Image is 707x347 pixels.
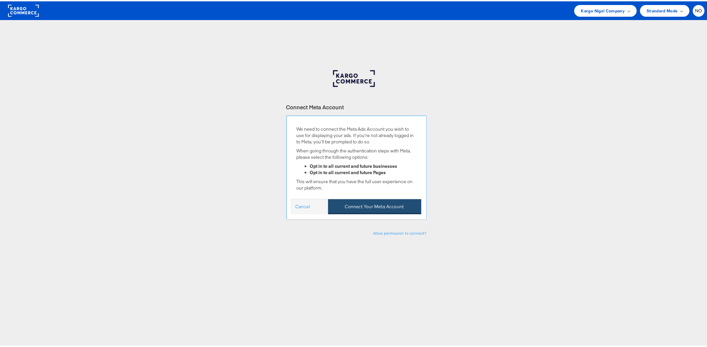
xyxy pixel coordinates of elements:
strong: Opt in to all current and future Pages [310,168,386,174]
span: Standard Mode [647,6,678,13]
button: Connect Your Meta Account [328,198,421,213]
span: Kargo Nigel Company [581,6,625,13]
a: Cancel [296,202,310,209]
p: When going through the authentication steps with Meta, please select the following options: [297,146,416,159]
strong: Opt in to all current and future businesses [310,162,398,168]
a: Allow permission to connect? [374,229,427,234]
span: NO [695,7,703,12]
div: Connect Meta Account [286,102,427,110]
p: This will ensure that you have the full user experience on our platform. [297,177,416,190]
p: We need to connect the Meta Ads Account you wish to use for displaying your ads. If you’re not al... [297,125,416,143]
